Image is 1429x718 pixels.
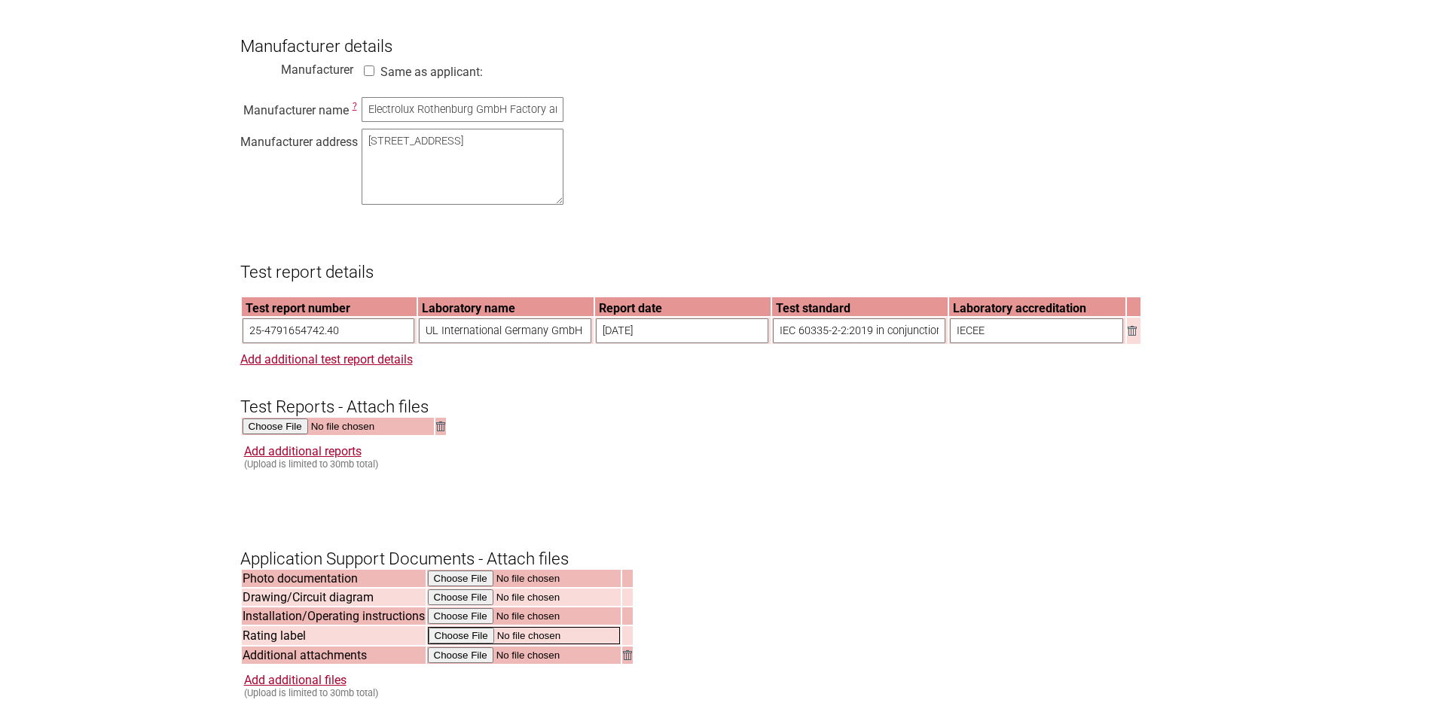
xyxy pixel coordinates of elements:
th: Report date [595,297,771,316]
td: Additional attachments [242,647,426,664]
h3: Application Support Documents - Attach files [240,524,1189,569]
h3: Test Reports - Attach files [240,371,1189,416]
div: Manufacturer address [240,131,353,146]
td: Rating label [242,626,426,645]
td: Installation/Operating instructions [242,607,426,625]
small: (Upload is limited to 30mb total) [244,687,378,698]
span: This is the name of the manufacturer of the electrical product to be approved. [353,101,357,111]
a: Add additional test report details [240,352,413,367]
th: Laboratory accreditation [949,297,1125,316]
a: Add additional reports [244,444,362,458]
small: (Upload is limited to 30mb total) [244,458,378,470]
label: Same as applicant: [380,65,483,79]
td: Drawing/Circuit diagram [242,589,426,606]
h3: Manufacturer details [240,11,1189,56]
img: Remove [623,650,632,660]
h3: Test report details [240,236,1189,281]
div: Manufacturer [240,59,353,74]
th: Test standard [772,297,948,316]
img: Remove [1128,326,1137,336]
td: Photo documentation [242,570,426,587]
div: Manufacturer name [240,99,353,114]
img: Remove [436,421,445,431]
th: Test report number [242,297,417,316]
a: Add additional files [244,673,347,687]
th: Laboratory name [418,297,594,316]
